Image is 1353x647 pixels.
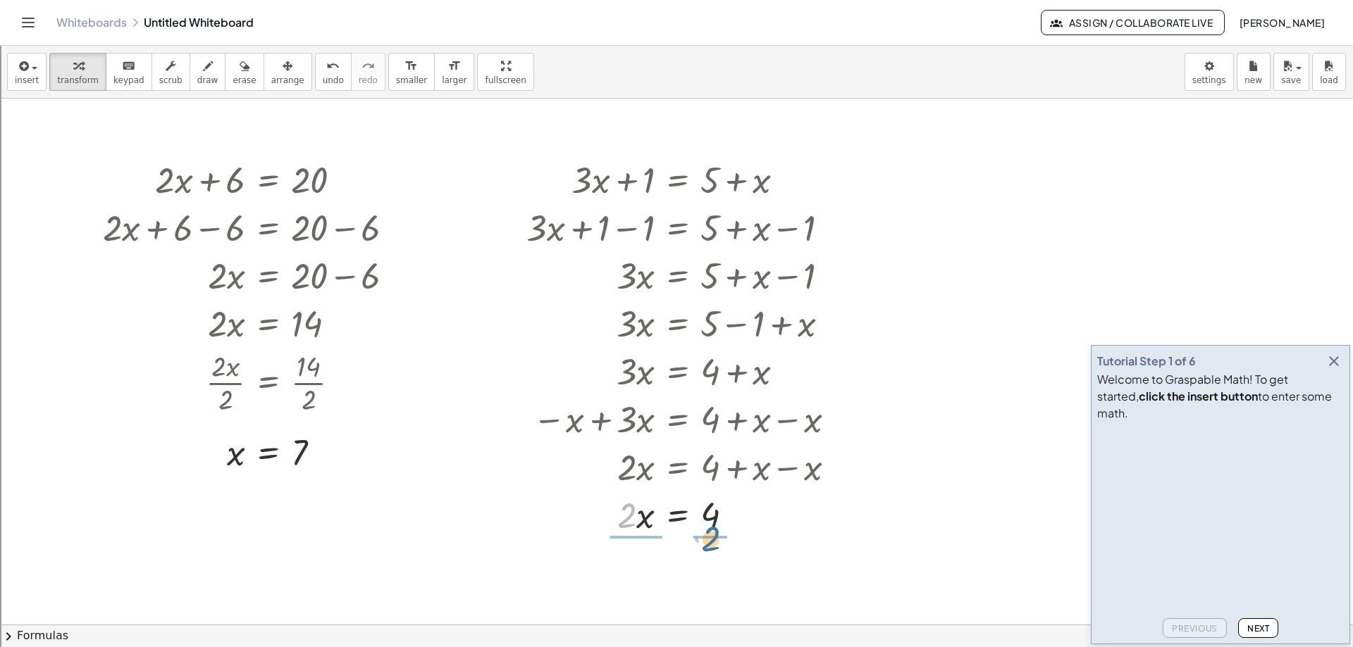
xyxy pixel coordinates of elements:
[6,18,1347,31] div: Sort New > Old
[6,44,1347,56] div: Delete
[1238,618,1278,638] button: Next
[49,53,106,91] button: transform
[6,69,1347,82] div: Sign out
[6,82,1347,94] div: Rename
[1228,10,1336,35] button: [PERSON_NAME]
[57,75,99,85] span: transform
[1247,623,1269,634] span: Next
[1139,389,1258,403] b: click the insert button
[1053,16,1213,29] span: Assign / Collaborate Live
[1097,353,1196,370] div: Tutorial Step 1 of 6
[1239,16,1325,29] span: [PERSON_NAME]
[6,6,1347,18] div: Sort A > Z
[1041,10,1225,35] button: Assign / Collaborate Live
[6,94,1347,107] div: Move To ...
[17,11,39,34] button: Toggle navigation
[56,15,127,30] a: Whiteboards
[6,31,1347,44] div: Move To ...
[6,56,1347,69] div: Options
[1097,371,1344,422] div: Welcome to Graspable Math! To get started, to enter some math.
